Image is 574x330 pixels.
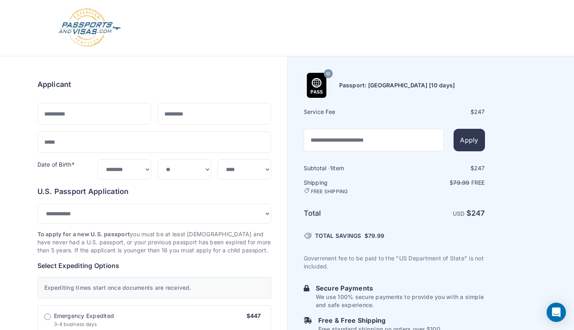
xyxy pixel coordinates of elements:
[304,73,329,98] img: Product Name
[37,230,271,254] p: you must be at least [DEMOGRAPHIC_DATA] and have never had a U.S. passport, or your previous pass...
[395,164,485,172] div: $
[54,321,97,327] span: 3-4 business days
[547,303,566,322] div: Open Intercom Messenger
[37,261,271,270] h6: Select Expediting Options
[395,179,485,187] p: $
[316,293,485,309] p: We use 100% secure payments to provide you with a simple and safe experience.
[330,165,332,171] span: 1
[304,108,394,116] h6: Service Fee
[339,81,455,89] h6: Passport: [GEOGRAPHIC_DATA] [10 days]
[316,283,485,293] h6: Secure Payments
[453,210,465,217] span: USD
[368,232,384,239] span: 79.99
[365,232,384,240] span: $
[454,129,485,151] button: Apply
[453,179,469,186] span: 79.99
[471,209,485,217] span: 247
[37,79,71,90] h6: Applicant
[318,316,442,325] h6: Free & Free Shipping
[58,8,122,48] img: Logo
[474,165,485,171] span: 247
[395,108,485,116] div: $
[304,254,485,270] p: Government fee to be paid to the "US Department of State" is not included.
[304,179,394,195] h6: Shipping
[37,277,271,299] div: Expediting times start once documents are received.
[315,232,361,240] span: TOTAL SAVINGS
[304,208,394,219] h6: Total
[474,108,485,115] span: 247
[466,209,485,217] strong: $
[304,164,394,172] h6: Subtotal · item
[37,231,130,237] strong: To apply for a new U.S. passport
[37,161,75,168] label: Date of Birth*
[471,179,485,186] span: Free
[247,312,261,319] span: $447
[54,312,114,320] span: Emergency Expedited
[326,69,330,79] span: 10
[311,188,348,195] span: FREE SHIPPING
[37,186,271,197] h6: U.S. Passport Application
